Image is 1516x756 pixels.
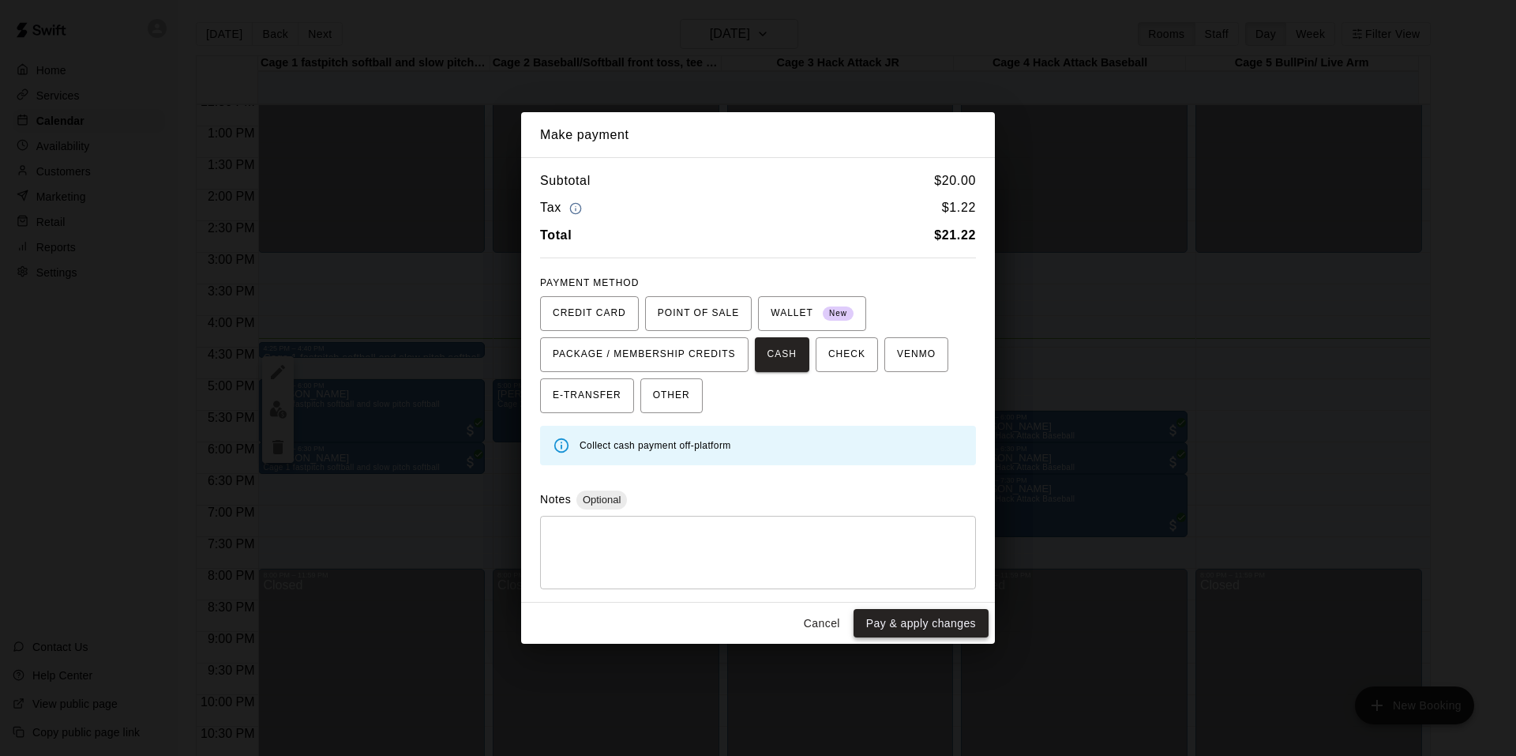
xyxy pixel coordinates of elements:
span: Optional [576,494,627,506]
h6: $ 20.00 [934,171,976,191]
h6: Tax [540,197,586,219]
button: E-TRANSFER [540,378,634,413]
button: POINT OF SALE [645,296,752,331]
button: Pay & apply changes [854,609,989,638]
span: POINT OF SALE [658,301,739,326]
button: Cancel [797,609,847,638]
button: PACKAGE / MEMBERSHIP CREDITS [540,337,749,372]
b: $ 21.22 [934,228,976,242]
span: CASH [767,342,797,367]
span: E-TRANSFER [553,383,621,408]
h6: $ 1.22 [942,197,976,219]
span: PACKAGE / MEMBERSHIP CREDITS [553,342,736,367]
b: Total [540,228,572,242]
span: CREDIT CARD [553,301,626,326]
label: Notes [540,493,571,506]
h2: Make payment [521,112,995,158]
button: VENMO [884,337,948,372]
span: OTHER [653,383,690,408]
button: WALLET New [758,296,866,331]
button: CHECK [816,337,878,372]
span: Collect cash payment off-platform [580,440,731,451]
button: CASH [755,337,809,372]
span: PAYMENT METHOD [540,277,639,288]
button: OTHER [640,378,703,413]
span: WALLET [771,301,854,326]
h6: Subtotal [540,171,591,191]
button: CREDIT CARD [540,296,639,331]
span: New [823,303,854,325]
span: CHECK [828,342,865,367]
span: VENMO [897,342,936,367]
